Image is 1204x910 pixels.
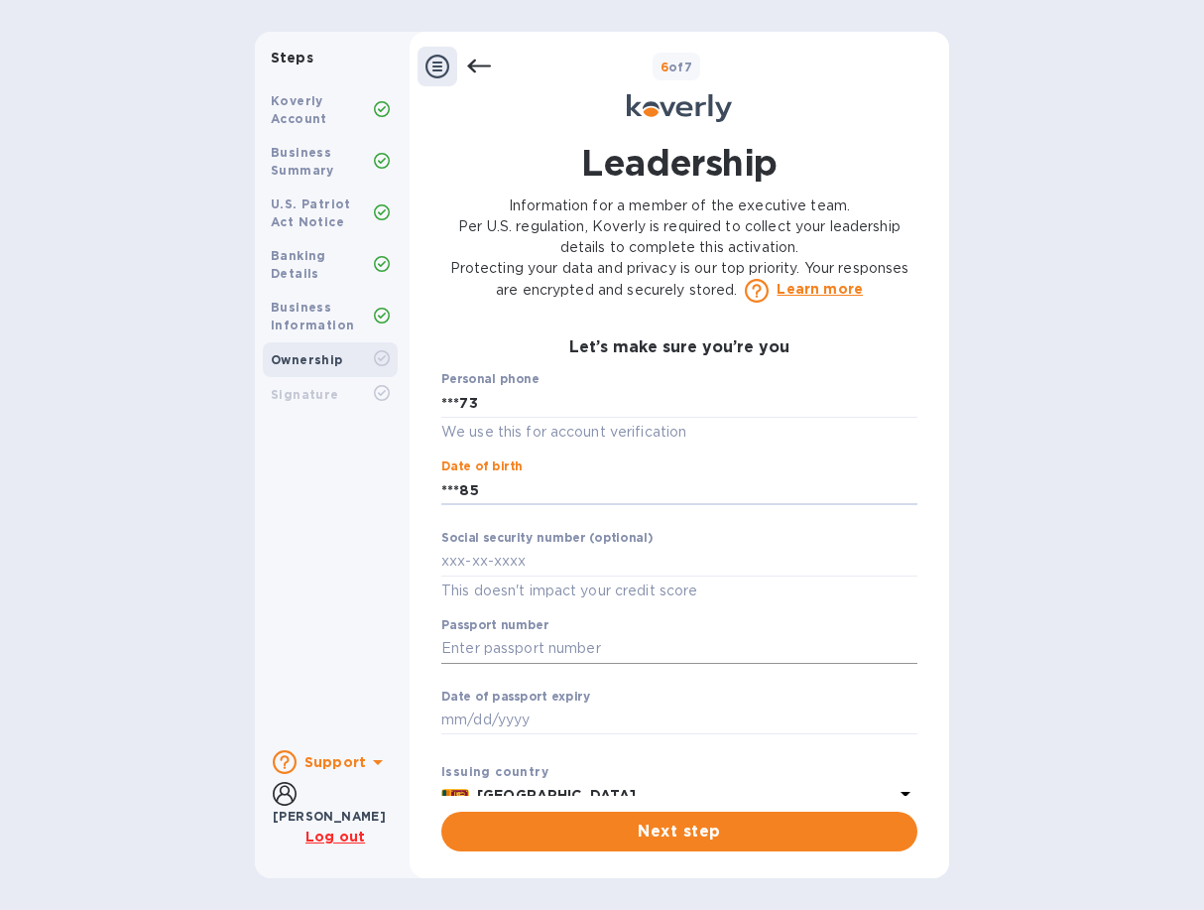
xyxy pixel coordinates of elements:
[777,279,863,299] a: Learn more
[441,374,539,386] label: Personal phone
[271,387,339,402] b: Signature
[441,533,653,545] label: Social security number (optional)
[441,547,917,577] input: xxx-xx-xxxx
[441,620,548,632] label: Passport number
[441,580,917,602] p: This doesn't impact your credit score
[271,300,354,332] b: Business Information
[441,789,469,803] img: LK
[271,352,343,367] b: Ownership
[441,388,917,418] input: Enter phone
[477,787,636,803] b: [GEOGRAPHIC_DATA]
[581,138,777,188] h1: Leadership
[273,809,386,824] b: [PERSON_NAME]
[305,829,365,845] u: Log out
[271,248,326,281] b: Banking Details
[661,60,668,74] span: 6
[271,145,334,178] b: Business Summary
[271,50,313,65] b: Steps
[271,93,327,126] b: Koverly Account
[457,820,902,844] span: Next step
[441,706,917,735] input: mm/dd/yyyy
[441,764,548,779] b: Issuing country
[441,634,917,664] input: Enter passport number
[441,421,917,444] p: We use this for account verification
[441,461,523,473] label: Date of birth
[271,196,351,229] b: U.S. Patriot Act Notice
[441,195,917,303] p: Information for a member of the executive team. Per U.S. regulation, Koverly is required to colle...
[661,60,693,74] b: of 7
[304,754,366,770] b: Support
[441,812,917,851] button: Next step
[441,691,590,703] label: Date of passport expiry
[441,338,917,357] h3: Let’s make sure you’re you
[441,475,917,505] input: mm/dd/yyyy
